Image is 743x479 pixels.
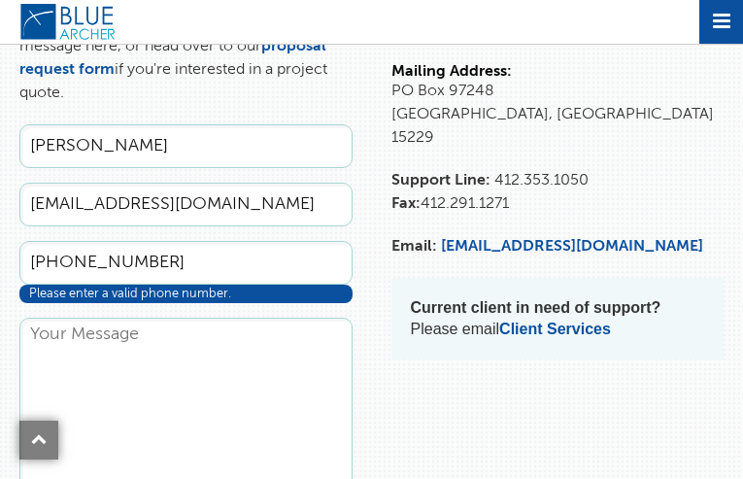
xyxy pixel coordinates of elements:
img: Blue Archer Logo [19,3,117,41]
strong: Current client in need of support? [411,299,661,316]
strong: Email: [391,239,437,255]
input: Email Address * [19,183,353,226]
span: 412.353.1050 [494,173,589,188]
p: PO Box 97248 [GEOGRAPHIC_DATA], [GEOGRAPHIC_DATA] 15229 [391,80,725,150]
a: Client Services [499,321,611,337]
p: 412.291.1271 [391,169,725,216]
a: [EMAIL_ADDRESS][DOMAIN_NAME] [441,239,703,255]
strong: Fax: [391,196,421,212]
strong: Support Line: [391,173,490,188]
input: Full Name * [19,124,353,168]
strong: Mailing Address: [391,64,512,80]
input: Phone Number * [19,241,353,285]
a: proposal request form [19,39,326,78]
div: Please enter a valid phone number. [19,285,353,303]
p: Please email [411,297,705,340]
